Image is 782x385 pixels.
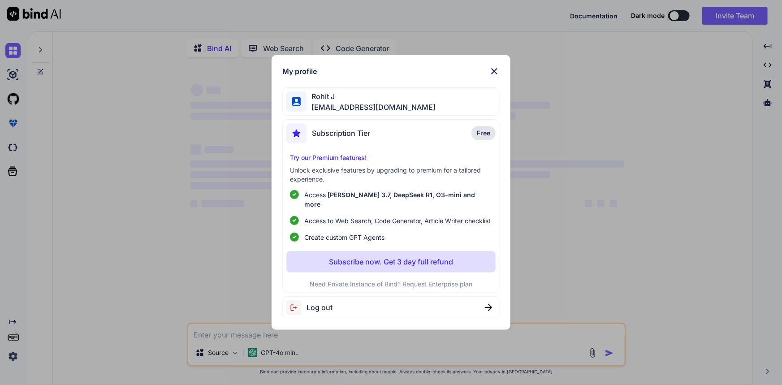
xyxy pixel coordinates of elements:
[485,304,492,311] img: close
[286,280,496,289] p: Need Private Instance of Bind? Request Enterprise plan
[329,256,453,267] p: Subscribe now. Get 3 day full refund
[304,216,491,225] span: Access to Web Search, Code Generator, Article Writer checklist
[286,251,496,273] button: Subscribe now. Get 3 day full refund
[292,97,301,106] img: profile
[282,66,317,77] h1: My profile
[477,129,490,138] span: Free
[290,233,299,242] img: checklist
[304,191,475,208] span: [PERSON_NAME] 3.7, DeepSeek R1, O3-mini and more
[286,123,307,143] img: subscription
[290,166,492,184] p: Unlock exclusive features by upgrading to premium for a tailored experience.
[290,190,299,199] img: checklist
[307,91,436,102] span: Rohit J
[290,153,492,162] p: Try our Premium features!
[304,190,492,209] p: Access
[307,302,333,313] span: Log out
[307,102,436,112] span: [EMAIL_ADDRESS][DOMAIN_NAME]
[312,128,370,138] span: Subscription Tier
[304,233,385,242] span: Create custom GPT Agents
[290,216,299,225] img: checklist
[286,300,307,315] img: logout
[489,66,500,77] img: close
